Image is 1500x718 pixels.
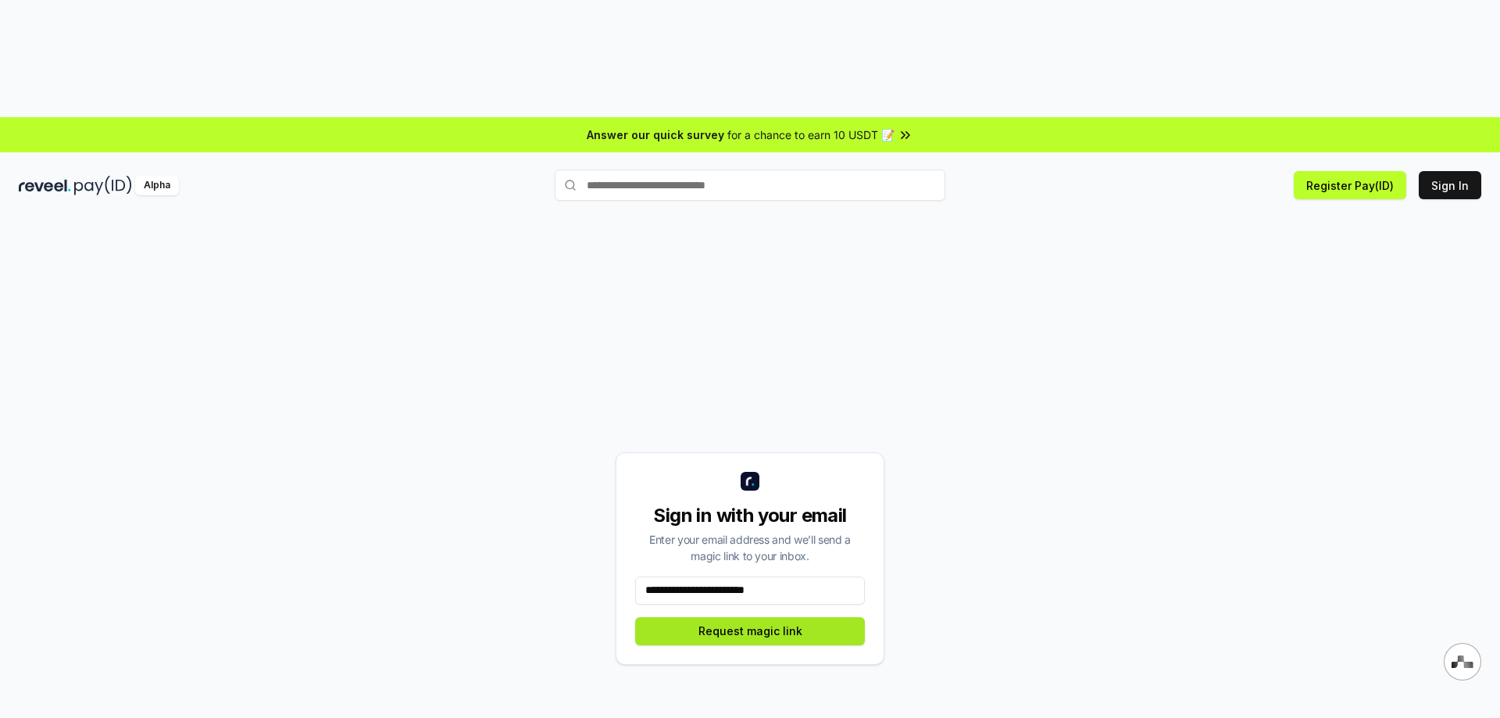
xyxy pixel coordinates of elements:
button: Register Pay(ID) [1294,171,1406,199]
button: Sign In [1419,171,1481,199]
img: svg+xml,%3Csvg%20xmlns%3D%22http%3A%2F%2Fwww.w3.org%2F2000%2Fsvg%22%20width%3D%2228%22%20height%3... [1452,655,1473,668]
img: pay_id [74,176,132,195]
img: reveel_dark [19,176,71,195]
div: Enter your email address and we’ll send a magic link to your inbox. [635,531,865,564]
span: for a chance to earn 10 USDT 📝 [727,127,895,143]
button: Request magic link [635,617,865,645]
div: Alpha [135,176,179,195]
div: Sign in with your email [635,503,865,528]
img: logo_small [741,472,759,491]
span: Answer our quick survey [587,127,724,143]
